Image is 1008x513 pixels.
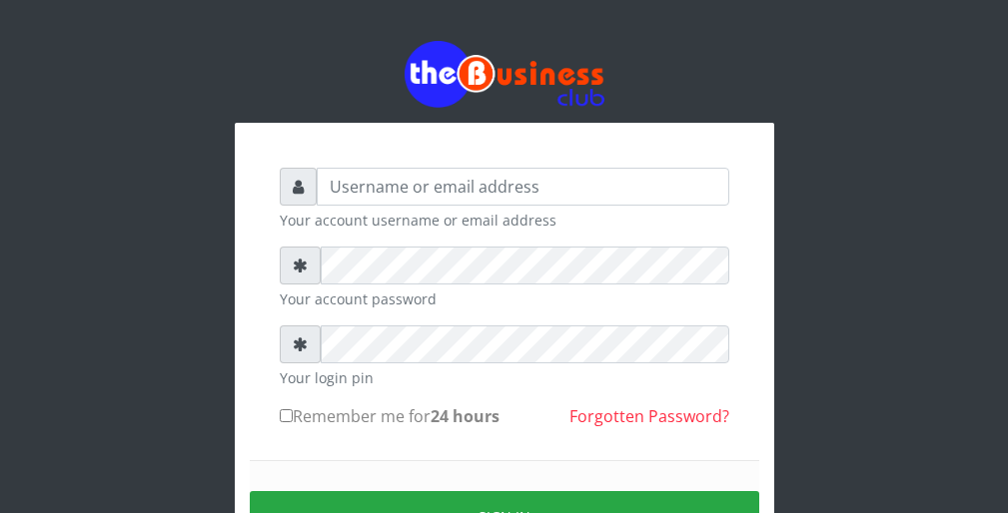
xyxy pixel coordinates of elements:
[280,288,729,309] small: Your account password
[317,168,729,206] input: Username or email address
[280,404,500,428] label: Remember me for
[280,210,729,231] small: Your account username or email address
[431,405,500,427] b: 24 hours
[280,409,293,422] input: Remember me for24 hours
[569,405,729,427] a: Forgotten Password?
[280,367,729,388] small: Your login pin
